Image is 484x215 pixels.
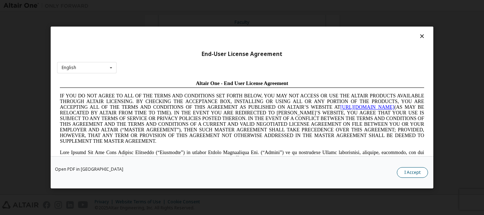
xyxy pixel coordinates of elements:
a: [URL][DOMAIN_NAME] [283,27,337,32]
span: IF YOU DO NOT AGREE TO ALL OF THE TERMS AND CONDITIONS SET FORTH BELOW, YOU MAY NOT ACCESS OR USE... [3,16,367,66]
div: English [62,66,76,70]
span: Altair One - End User License Agreement [139,3,231,9]
button: I Accept [397,167,428,178]
span: Lore Ipsumd Sit Ame Cons Adipisc Elitseddo (“Eiusmodte”) in utlabor Etdolo Magnaaliqua Eni. (“Adm... [3,72,367,123]
div: End-User License Agreement [57,51,427,58]
a: Open PDF in [GEOGRAPHIC_DATA] [55,167,123,171]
